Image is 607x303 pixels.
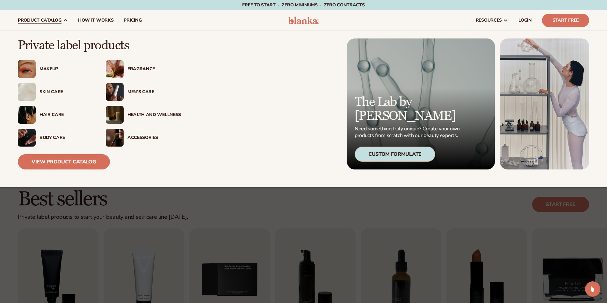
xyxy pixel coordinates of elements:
span: resources [476,18,502,23]
div: Fragrance [127,66,181,72]
img: Male hand applying moisturizer. [18,129,36,147]
p: The Lab by [PERSON_NAME] [355,95,462,123]
a: LOGIN [513,10,537,31]
a: resources [471,10,513,31]
span: LOGIN [518,18,532,23]
div: Makeup [40,66,93,72]
span: How It Works [78,18,114,23]
img: Female with glitter eye makeup. [18,60,36,78]
a: product catalog [13,10,73,31]
a: Start Free [542,14,589,27]
div: Skin Care [40,89,93,95]
div: Hair Care [40,112,93,118]
div: Open Intercom Messenger [585,281,600,297]
a: How It Works [73,10,119,31]
span: pricing [124,18,141,23]
p: Need something truly unique? Create your own products from scratch with our beauty experts. [355,126,462,139]
img: Male holding moisturizer bottle. [106,83,124,101]
a: Female hair pulled back with clips. Hair Care [18,106,93,124]
div: Body Care [40,135,93,141]
a: Male holding moisturizer bottle. Men’s Care [106,83,181,101]
a: Candles and incense on table. Health And Wellness [106,106,181,124]
a: Microscopic product formula. The Lab by [PERSON_NAME] Need something truly unique? Create your ow... [347,38,495,169]
img: Candles and incense on table. [106,106,124,124]
a: Female with makeup brush. Accessories [106,129,181,147]
img: Cream moisturizer swatch. [18,83,36,101]
a: View Product Catalog [18,154,110,169]
img: logo [288,17,319,24]
img: Female with makeup brush. [106,129,124,147]
a: pricing [119,10,147,31]
img: Pink blooming flower. [106,60,124,78]
div: Health And Wellness [127,112,181,118]
a: Cream moisturizer swatch. Skin Care [18,83,93,101]
span: Free to start · ZERO minimums · ZERO contracts [242,2,365,8]
span: product catalog [18,18,61,23]
div: Accessories [127,135,181,141]
img: Female hair pulled back with clips. [18,106,36,124]
a: Pink blooming flower. Fragrance [106,60,181,78]
div: Custom Formulate [355,147,435,162]
a: Male hand applying moisturizer. Body Care [18,129,93,147]
p: Private label products [18,38,181,52]
div: Men’s Care [127,89,181,95]
img: Female in lab with equipment. [500,38,589,169]
a: Female with glitter eye makeup. Makeup [18,60,93,78]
